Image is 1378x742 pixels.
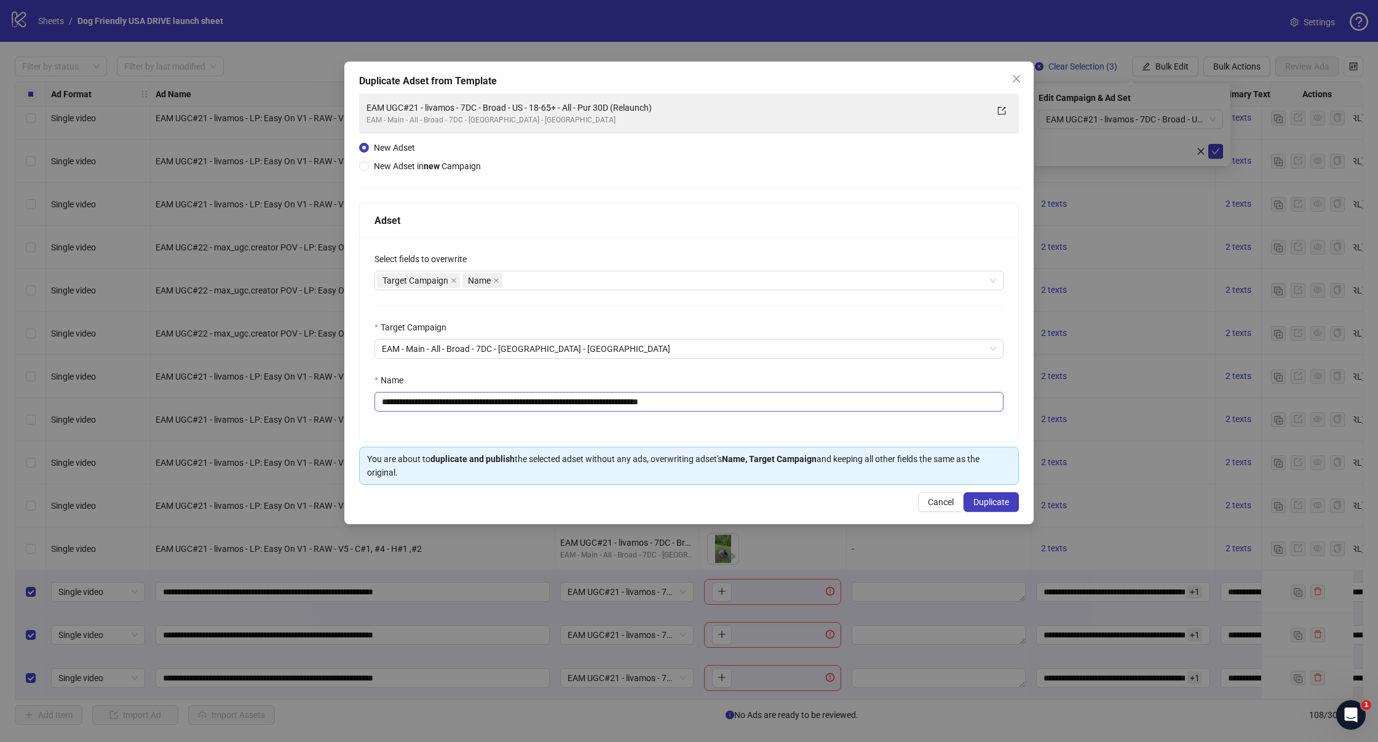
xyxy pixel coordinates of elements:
span: New Adset in Campaign [374,161,481,171]
input: Name [374,392,1004,412]
div: EAM UGC#21 - livamos - 7DC - Broad - US - 18-65+ - All - Pur 30D (Relaunch) [366,101,987,114]
div: Duplicate Adset from Template [359,74,1019,89]
label: Name [374,373,411,387]
button: Cancel [918,492,964,512]
label: Select fields to overwrite [374,252,475,266]
button: Duplicate [964,492,1019,512]
span: close [451,277,457,284]
span: close [1012,74,1021,84]
span: Duplicate [973,497,1009,507]
span: export [997,106,1006,115]
button: Close [1007,69,1026,89]
span: New Adset [374,143,415,153]
span: close [493,277,499,284]
span: EAM - Main - All - Broad - 7DC - USA - CBO [382,340,996,358]
span: Target Campaign [382,274,448,287]
div: EAM - Main - All - Broad - 7DC - [GEOGRAPHIC_DATA] - [GEOGRAPHIC_DATA] [366,114,987,126]
span: Name [468,274,491,287]
span: 1 [1361,700,1371,710]
div: Adset [374,213,1004,228]
strong: duplicate and publish [430,454,515,464]
span: Target Campaign [377,273,460,288]
span: Cancel [928,497,954,507]
span: Name [462,273,502,288]
strong: Name, Target Campaign [722,454,817,464]
label: Target Campaign [374,321,454,334]
strong: new [424,161,440,171]
div: You are about to the selected adset without any ads, overwriting adset's and keeping all other fi... [367,452,1011,479]
iframe: Intercom live chat [1336,700,1366,730]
